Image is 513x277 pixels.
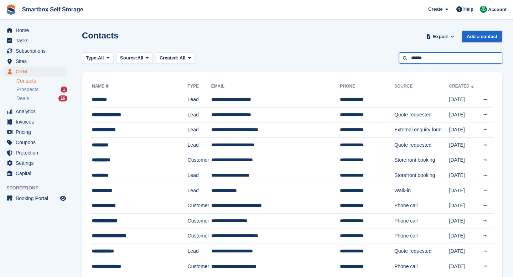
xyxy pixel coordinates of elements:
[4,148,67,158] a: menu
[449,84,475,89] a: Created
[340,81,394,92] th: Phone
[394,137,449,153] td: Quote requested
[188,259,211,274] td: Customer
[98,54,104,62] span: All
[188,213,211,229] td: Customer
[4,117,67,127] a: menu
[59,194,67,203] a: Preview store
[16,106,58,116] span: Analytics
[449,213,478,229] td: [DATE]
[188,122,211,138] td: Lead
[188,168,211,183] td: Lead
[394,229,449,244] td: Phone call
[480,6,487,13] img: Elinor Shepherd
[16,86,67,93] a: Prospects 1
[138,54,144,62] span: All
[394,198,449,214] td: Phone call
[449,168,478,183] td: [DATE]
[16,46,58,56] span: Subscriptions
[188,229,211,244] td: Customer
[16,36,58,46] span: Tasks
[488,6,507,13] span: Account
[16,95,29,102] span: Deals
[16,193,58,203] span: Booking Portal
[188,183,211,198] td: Lead
[180,55,186,61] span: All
[188,92,211,108] td: Lead
[92,84,110,89] a: Name
[449,198,478,214] td: [DATE]
[462,31,502,42] a: Add a contact
[394,107,449,122] td: Quote requested
[425,31,456,42] button: Export
[4,36,67,46] a: menu
[394,183,449,198] td: Walk-in
[16,148,58,158] span: Protection
[19,4,86,15] a: Smartbox Self Storage
[86,54,98,62] span: Type:
[188,244,211,259] td: Lead
[6,4,16,15] img: stora-icon-8386f47178a22dfd0bd8f6a31ec36ba5ce8667c1dd55bd0f319d3a0aa187defe.svg
[4,158,67,168] a: menu
[16,158,58,168] span: Settings
[394,259,449,274] td: Phone call
[16,127,58,137] span: Pricing
[449,137,478,153] td: [DATE]
[211,81,340,92] th: Email
[394,122,449,138] td: External enquiry form
[188,153,211,168] td: Customer
[433,33,448,40] span: Export
[4,67,67,77] a: menu
[4,106,67,116] a: menu
[16,168,58,178] span: Capital
[463,6,473,13] span: Help
[160,55,178,61] span: Created:
[4,193,67,203] a: menu
[4,137,67,147] a: menu
[449,107,478,122] td: [DATE]
[394,244,449,259] td: Quote requested
[394,213,449,229] td: Phone call
[16,137,58,147] span: Coupons
[16,117,58,127] span: Invoices
[58,95,67,101] div: 16
[120,54,137,62] span: Source:
[16,67,58,77] span: CRM
[4,168,67,178] a: menu
[4,56,67,66] a: menu
[394,168,449,183] td: Storefront booking
[16,95,67,102] a: Deals 16
[188,107,211,122] td: Lead
[449,229,478,244] td: [DATE]
[4,25,67,35] a: menu
[16,78,67,84] a: Contacts
[156,52,195,64] button: Created: All
[82,31,119,40] h1: Contacts
[449,92,478,108] td: [DATE]
[16,86,38,93] span: Prospects
[428,6,442,13] span: Create
[4,127,67,137] a: menu
[449,183,478,198] td: [DATE]
[116,52,153,64] button: Source: All
[4,46,67,56] a: menu
[16,56,58,66] span: Sites
[82,52,113,64] button: Type: All
[449,153,478,168] td: [DATE]
[188,81,211,92] th: Type
[16,25,58,35] span: Home
[449,244,478,259] td: [DATE]
[449,259,478,274] td: [DATE]
[449,122,478,138] td: [DATE]
[61,87,67,93] div: 1
[188,137,211,153] td: Lead
[394,153,449,168] td: Storefront booking
[6,184,71,192] span: Storefront
[394,81,449,92] th: Source
[188,198,211,214] td: Customer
